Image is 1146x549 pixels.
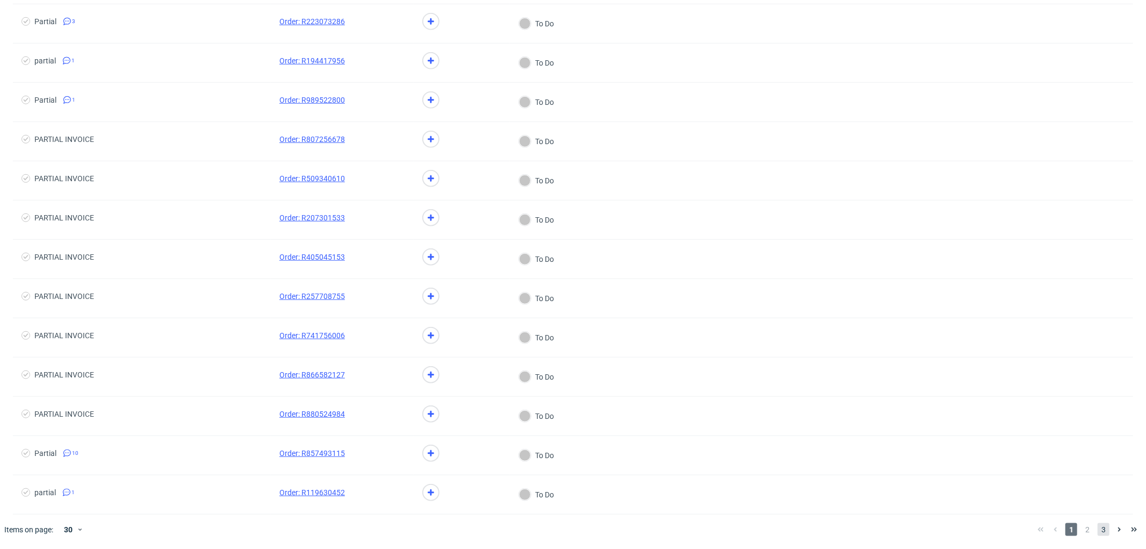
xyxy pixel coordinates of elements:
[34,449,56,458] div: Partial
[34,56,56,65] div: partial
[279,213,345,222] a: Order: R207301533
[4,524,53,535] span: Items on page:
[519,18,554,30] div: To Do
[519,410,554,422] div: To Do
[519,175,554,187] div: To Do
[519,253,554,265] div: To Do
[34,331,94,340] div: PARTIAL INVOICE
[519,57,554,69] div: To Do
[279,56,345,65] a: Order: R194417956
[279,410,345,418] a: Order: R880524984
[1098,523,1109,536] span: 3
[279,135,345,144] a: Order: R807256678
[279,17,345,26] a: Order: R223073286
[279,370,345,379] a: Order: R866582127
[34,96,56,104] div: Partial
[279,331,345,340] a: Order: R741756006
[279,292,345,301] a: Order: R257708755
[71,488,75,497] span: 1
[34,213,94,222] div: PARTIAL INVOICE
[519,293,554,304] div: To Do
[57,522,77,537] div: 30
[279,253,345,261] a: Order: R405045153
[519,489,554,501] div: To Do
[72,17,75,26] span: 3
[519,371,554,383] div: To Do
[34,292,94,301] div: PARTIAL INVOICE
[279,96,345,104] a: Order: R989522800
[34,174,94,183] div: PARTIAL INVOICE
[1065,523,1077,536] span: 1
[279,488,345,497] a: Order: R119630452
[34,488,56,497] div: partial
[279,174,345,183] a: Order: R509340610
[279,449,345,458] a: Order: R857493115
[519,332,554,344] div: To Do
[519,136,554,147] div: To Do
[72,96,75,104] span: 1
[1082,523,1093,536] span: 2
[72,449,78,458] span: 10
[34,135,94,144] div: PARTIAL INVOICE
[519,450,554,461] div: To Do
[34,253,94,261] div: PARTIAL INVOICE
[34,17,56,26] div: Partial
[71,56,75,65] span: 1
[34,370,94,379] div: PARTIAL INVOICE
[34,410,94,418] div: PARTIAL INVOICE
[519,214,554,226] div: To Do
[519,96,554,108] div: To Do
